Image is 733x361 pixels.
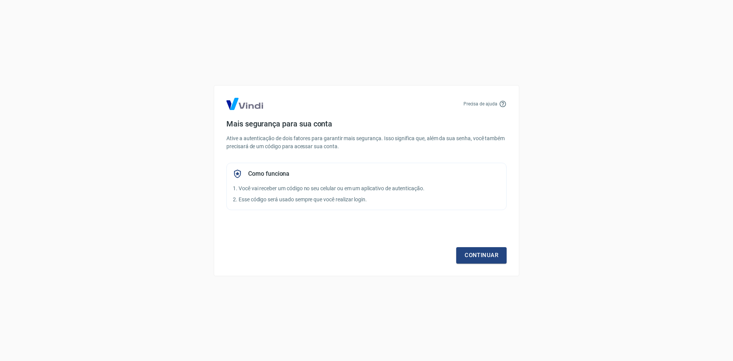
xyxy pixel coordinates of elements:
img: Logo Vind [226,98,263,110]
h4: Mais segurança para sua conta [226,119,507,128]
p: Ative a autenticação de dois fatores para garantir mais segurança. Isso significa que, além da su... [226,134,507,151]
h5: Como funciona [248,170,289,178]
p: 1. Você vai receber um código no seu celular ou em um aplicativo de autenticação. [233,185,500,193]
a: Continuar [456,247,507,263]
p: 2. Esse código será usado sempre que você realizar login. [233,196,500,204]
p: Precisa de ajuda [463,100,497,107]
